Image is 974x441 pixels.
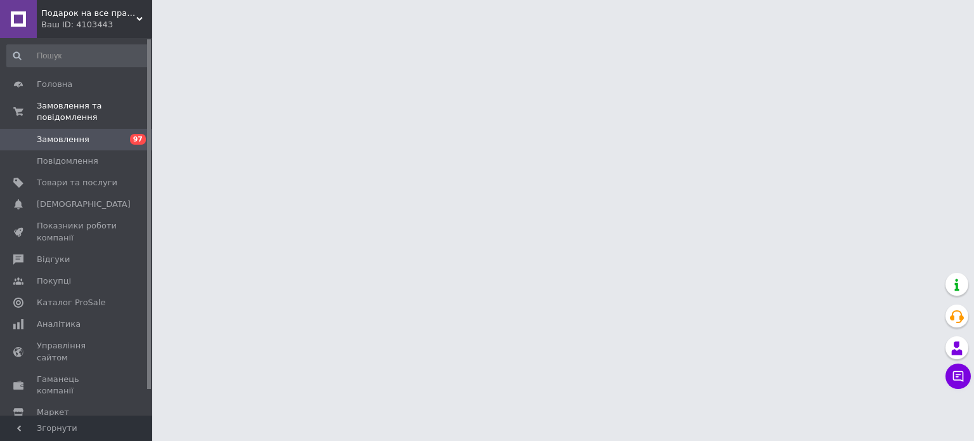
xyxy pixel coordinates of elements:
[130,134,146,145] span: 97
[37,340,117,363] span: Управління сайтом
[41,8,136,19] span: Подарок на все праздники
[6,44,150,67] input: Пошук
[37,100,152,123] span: Замовлення та повідомлення
[41,19,152,30] div: Ваш ID: 4103443
[37,297,105,308] span: Каталог ProSale
[37,199,131,210] span: [DEMOGRAPHIC_DATA]
[37,275,71,287] span: Покупці
[37,319,81,330] span: Аналітика
[37,79,72,90] span: Головна
[37,407,69,418] span: Маркет
[37,254,70,265] span: Відгуки
[945,364,971,389] button: Чат з покупцем
[37,374,117,397] span: Гаманець компанії
[37,155,98,167] span: Повідомлення
[37,220,117,243] span: Показники роботи компанії
[37,177,117,188] span: Товари та послуги
[37,134,89,145] span: Замовлення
